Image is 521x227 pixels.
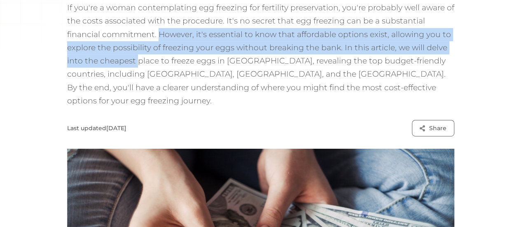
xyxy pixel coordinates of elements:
p: If you're a woman contemplating egg freezing for fertility preservation, you're probably well awa... [67,1,454,108]
a: Share [412,120,454,136]
div: Last updated [67,124,106,132]
div: Share [429,124,446,133]
div:  [420,123,429,133]
div: [DATE] [106,124,126,132]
